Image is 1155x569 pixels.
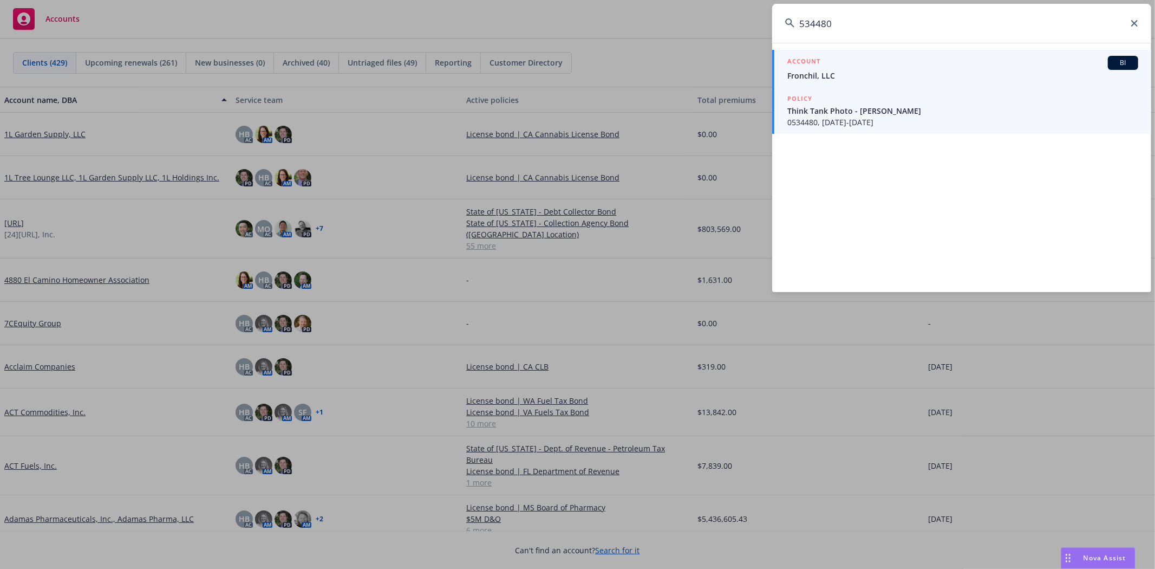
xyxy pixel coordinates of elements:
[787,70,1138,81] span: Fronchil, LLC
[1084,553,1126,562] span: Nova Assist
[772,4,1151,43] input: Search...
[772,87,1151,134] a: POLICYThink Tank Photo - [PERSON_NAME]0534480, [DATE]-[DATE]
[787,93,812,104] h5: POLICY
[787,105,1138,117] span: Think Tank Photo - [PERSON_NAME]
[772,50,1151,87] a: ACCOUNTBIFronchil, LLC
[1112,58,1134,68] span: BI
[1061,547,1136,569] button: Nova Assist
[1061,548,1075,568] div: Drag to move
[787,117,1138,128] span: 0534480, [DATE]-[DATE]
[787,56,820,69] h5: ACCOUNT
